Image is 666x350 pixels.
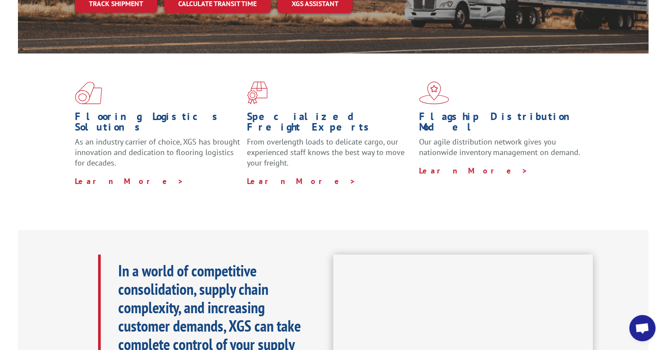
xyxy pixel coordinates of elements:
div: Open chat [629,315,655,341]
h1: Specialized Freight Experts [247,111,412,137]
a: Learn More > [75,176,184,186]
h1: Flagship Distribution Model [419,111,585,137]
img: xgs-icon-flagship-distribution-model-red [419,81,449,104]
a: Learn More > [419,166,528,176]
span: Our agile distribution network gives you nationwide inventory management on demand. [419,137,580,157]
span: As an industry carrier of choice, XGS has brought innovation and dedication to flooring logistics... [75,137,240,168]
p: From overlength loads to delicate cargo, our experienced staff knows the best way to move your fr... [247,137,412,176]
a: Learn More > [247,176,356,186]
img: xgs-icon-focused-on-flooring-red [247,81,268,104]
h1: Flooring Logistics Solutions [75,111,240,137]
img: xgs-icon-total-supply-chain-intelligence-red [75,81,102,104]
